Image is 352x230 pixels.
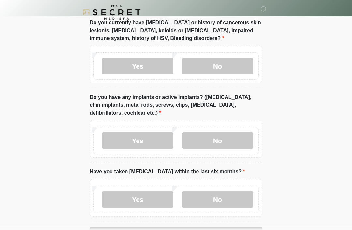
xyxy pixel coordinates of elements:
label: No [182,132,253,149]
label: Yes [102,58,173,74]
label: Yes [102,191,173,208]
label: Yes [102,132,173,149]
label: No [182,191,253,208]
label: No [182,58,253,74]
label: Have you taken [MEDICAL_DATA] within the last six months? [90,168,245,176]
label: Do you currently have [MEDICAL_DATA] or history of cancerous skin lesion/s, [MEDICAL_DATA], keloi... [90,19,262,42]
img: It's A Secret Med Spa Logo [83,5,140,20]
label: Do you have any implants or active implants? ([MEDICAL_DATA], chin implants, metal rods, screws, ... [90,93,262,117]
